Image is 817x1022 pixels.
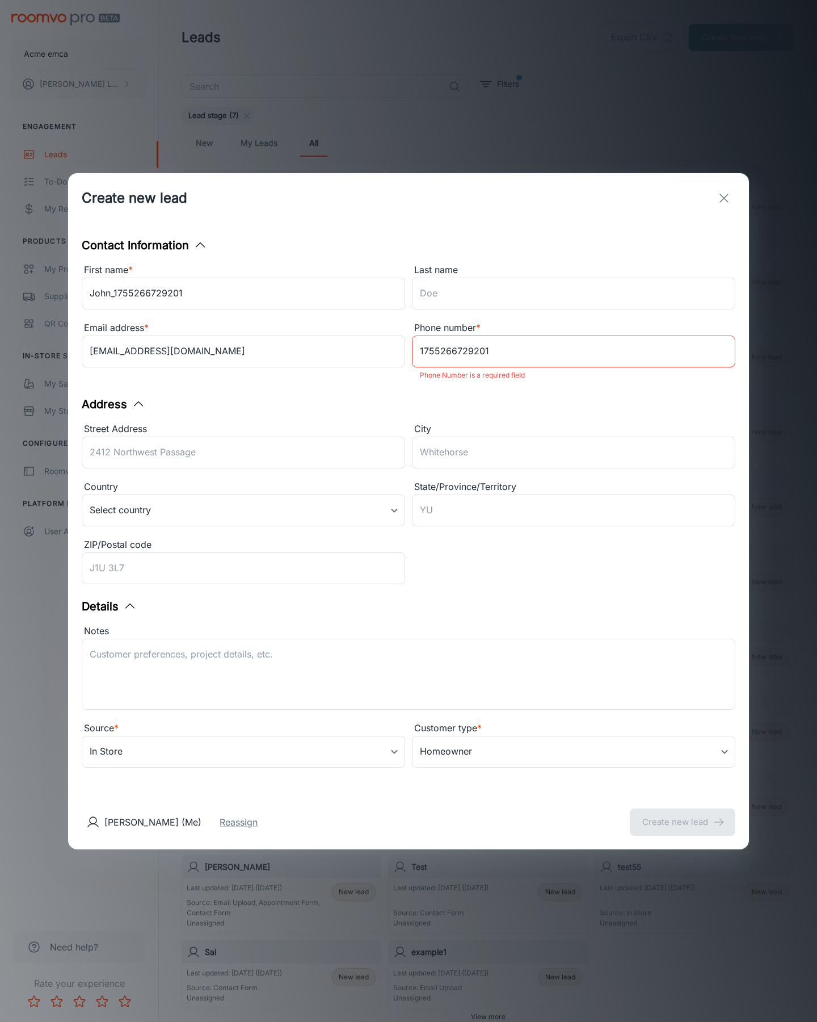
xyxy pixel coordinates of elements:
div: State/Province/Territory [412,480,735,495]
button: Contact Information [82,237,207,254]
button: exit [713,187,735,210]
div: City [412,422,735,437]
div: Customer type [412,721,735,736]
input: myname@example.com [82,336,405,367]
div: In Store [82,736,405,768]
input: John [82,278,405,309]
input: Doe [412,278,735,309]
div: Email address [82,321,405,336]
div: Last name [412,263,735,278]
h1: Create new lead [82,188,187,208]
div: First name [82,263,405,278]
div: Street Address [82,422,405,437]
input: J1U 3L7 [82,552,405,584]
button: Reassign [220,815,258,829]
button: Details [82,598,137,615]
button: Address [82,396,145,413]
p: Phone Number is a required field [420,368,727,382]
div: Country [82,480,405,495]
input: 2412 Northwest Passage [82,437,405,468]
div: Source [82,721,405,736]
div: Select country [82,495,405,526]
div: ZIP/Postal code [82,538,405,552]
input: Whitehorse [412,437,735,468]
p: [PERSON_NAME] (Me) [104,815,201,829]
input: +1 439-123-4567 [412,336,735,367]
input: YU [412,495,735,526]
div: Homeowner [412,736,735,768]
div: Notes [82,624,735,639]
div: Phone number [412,321,735,336]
